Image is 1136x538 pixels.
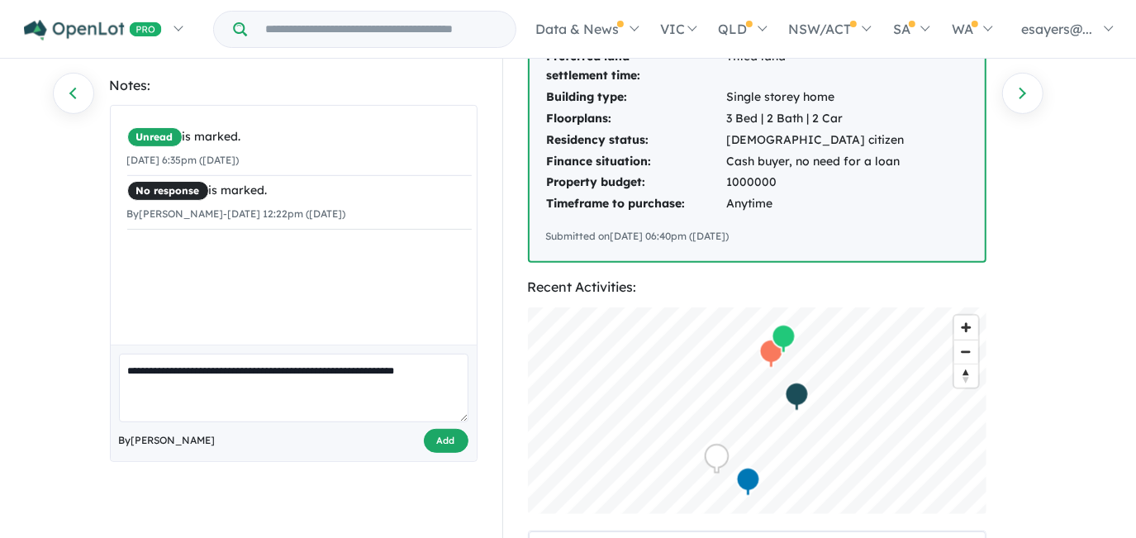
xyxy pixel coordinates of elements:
td: Property budget: [546,172,726,193]
td: Timeframe to purchase: [546,193,726,215]
td: [DEMOGRAPHIC_DATA] citizen [726,130,905,151]
div: Submitted on [DATE] 06:40pm ([DATE]) [546,228,968,245]
button: Zoom in [954,316,978,340]
div: Map marker [735,467,760,498]
td: Preferred land settlement time: [546,46,726,88]
td: Residency status: [546,130,726,151]
input: Try estate name, suburb, builder or developer [250,12,512,47]
div: Notes: [110,74,478,97]
td: Floorplans: [546,108,726,130]
td: 3 Bed | 2 Bath | 2 Car [726,108,905,130]
small: [DATE] 6:35pm ([DATE]) [127,154,240,166]
td: Building type: [546,87,726,108]
td: 1000000 [726,172,905,193]
div: Map marker [704,444,729,474]
td: Finance situation: [546,151,726,173]
span: esayers@... [1021,21,1092,37]
td: Anytime [726,193,905,215]
td: Single storey home [726,87,905,108]
div: Map marker [784,382,809,412]
button: Zoom out [954,340,978,364]
td: Cash buyer, no need for a loan [726,151,905,173]
canvas: Map [528,307,986,514]
div: Map marker [771,324,796,355]
button: Reset bearing to north [954,364,978,388]
span: Zoom out [954,340,978,364]
small: By [PERSON_NAME] - [DATE] 12:22pm ([DATE]) [127,207,346,220]
div: is marked. [127,181,472,201]
div: Map marker [758,339,783,369]
span: Unread [127,127,183,147]
img: Openlot PRO Logo White [24,20,162,40]
span: No response [127,181,209,201]
span: Reset bearing to north [954,364,978,388]
div: is marked. [127,127,472,147]
td: Titled land [726,46,905,88]
span: By [PERSON_NAME] [119,432,216,449]
button: Add [424,429,468,453]
div: Recent Activities: [528,276,986,298]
